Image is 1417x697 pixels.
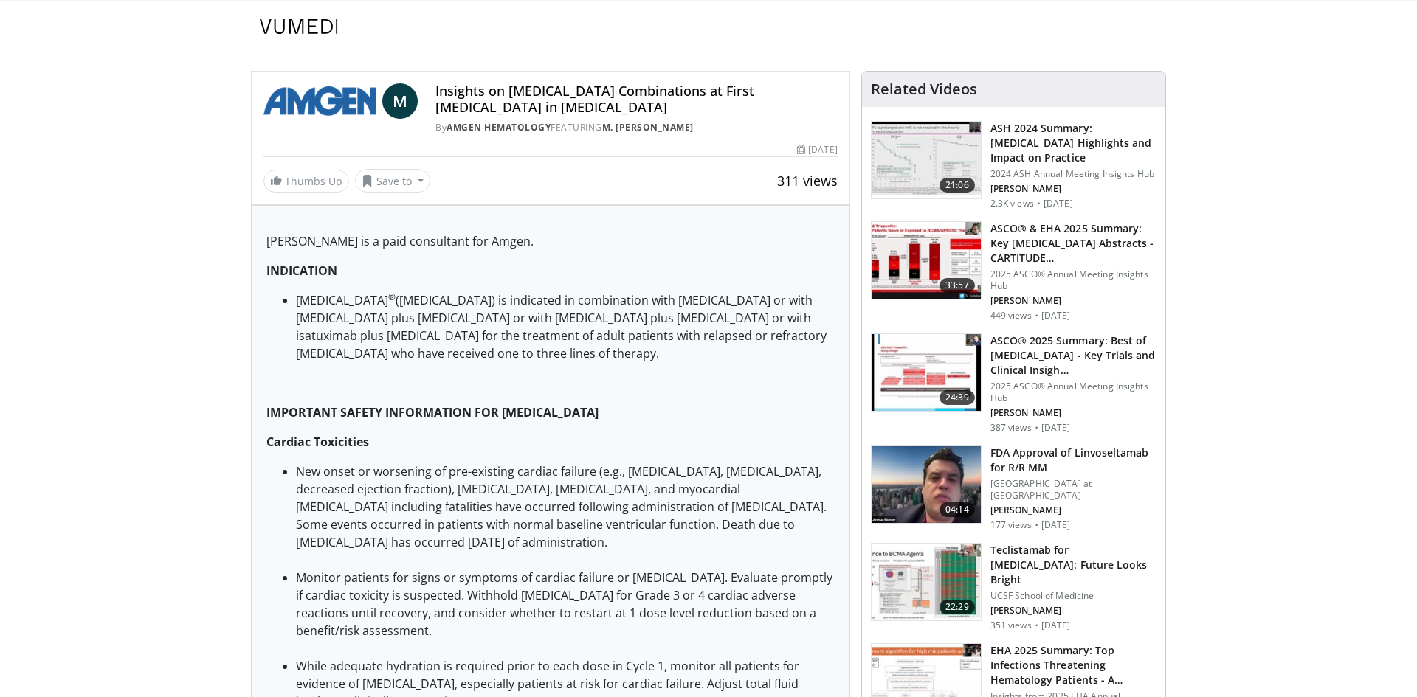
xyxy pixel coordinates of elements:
div: · [1035,519,1038,531]
div: · [1035,620,1038,631]
a: 04:14 FDA Approval of Linvoseltamab for R/R MM [GEOGRAPHIC_DATA] at [GEOGRAPHIC_DATA] [PERSON_NAM... [871,445,1156,531]
span: 04:14 [940,502,975,517]
h4: Insights on [MEDICAL_DATA] Combinations at First [MEDICAL_DATA] in [MEDICAL_DATA] [435,83,837,115]
p: Thomas Martin [990,605,1156,617]
strong: a [297,434,305,450]
img: 261cbb63-91cb-4edb-8a5a-c03d1dca5769.150x105_q85_crop-smart_upscale.jpg [872,122,981,198]
div: · [1035,422,1038,434]
span: 311 views [777,172,838,190]
img: 689fcda4-6e0c-4a54-8b7a-0fe7df031f4a.150x105_q85_crop-smart_upscale.jpg [872,544,981,620]
strong: INDICATION [266,263,337,279]
button: Save to [355,169,430,193]
p: [DATE] [1041,620,1071,631]
strong: IMPORTANT SAFETY INFORMATION FOR [MEDICAL_DATA] [266,404,599,420]
strong: a [274,434,281,450]
span: 33:57 [940,278,975,293]
h3: FDA Approval of Linvoseltamab for R/R MM [990,445,1156,475]
h3: ASCO® & EHA 2025 Summary: Key Multiple Myeloma Abstracts - CARTITUDE-1, JNJ-5322, MagnetisMM-6, a... [990,221,1156,266]
p: 2024 ASH Annual Meeting Insights Hub [990,168,1156,180]
h3: Teclistamab for [MEDICAL_DATA]: Future Looks Bright [990,543,1156,587]
p: [GEOGRAPHIC_DATA] at [GEOGRAPHIC_DATA] [990,478,1156,502]
h3: ASH 2024 Summary: [MEDICAL_DATA] Highlights and Impact on Practice [990,121,1156,165]
a: M. [PERSON_NAME] [602,121,694,133]
a: Thumbs Up [263,170,349,193]
span: 24:39 [940,390,975,405]
p: [PERSON_NAME] is a paid consultant for Amgen. [266,232,835,250]
p: [DATE] [1044,198,1073,209]
p: [DATE] [1041,310,1071,322]
img: b5824bf4-ad3f-4a56-b96a-0cee3537230d.150x105_q85_crop-smart_upscale.jpg [872,222,981,299]
p: Hamza Hashmi [990,183,1156,195]
p: UCSF School of Medicine [990,590,1156,602]
strong: r [281,434,286,450]
img: VuMedi Logo [260,19,338,34]
a: M [382,83,418,119]
img: df07f70d-4bc1-445c-9e20-fcf3511d9d47.150x105_q85_crop-smart_upscale.jpg [872,446,981,523]
div: · [1037,198,1041,209]
p: 2.3K views [990,198,1034,209]
p: Joshua Richter [990,504,1156,516]
p: 177 views [990,519,1032,531]
a: 24:39 ASCO® 2025 Summary: Best of [MEDICAL_DATA] - Key Trials and Clinical Insigh… 2025 ASCO® Ann... [871,333,1156,434]
p: Samer Al Hadidi [990,295,1156,307]
a: 22:29 Teclistamab for [MEDICAL_DATA]: Future Looks Bright UCSF School of Medicine [PERSON_NAME] 3... [871,543,1156,631]
div: · [1035,310,1038,322]
a: Amgen Hematology [447,121,551,133]
div: [DATE] [797,143,837,156]
span: 22:29 [940,600,975,614]
h3: ASCO® 2025 Summary: Best of Myeloma - Key Trials and Clinical Insights [990,333,1156,378]
p: 2025 ASCO® Annual Meeting Insights Hub [990,268,1156,292]
li: New onset or worsening of pre-existing cardiac failure (e.g., [MEDICAL_DATA], [MEDICAL_DATA], dec... [296,462,835,569]
p: 2025 ASCO® Annual Meeting Insights Hub [990,381,1156,404]
h3: EHA 2025 Summary: Top Infections Threatening Hematology Patients - An Urgent Update [990,643,1156,687]
h4: Related Videos [871,80,977,98]
p: 449 views [990,310,1032,322]
a: 33:57 ASCO® & EHA 2025 Summary: Key [MEDICAL_DATA] Abstracts - CARTITUDE… 2025 ASCO® Annual Meeti... [871,221,1156,322]
p: [DATE] [1041,519,1071,531]
p: 387 views [990,422,1032,434]
p: Hamza Hashmi [990,407,1156,419]
strong: c Toxicities [305,434,369,450]
strong: i [294,434,297,450]
img: df6c3242-74e8-4180-bf64-4f2da6a38997.150x105_q85_crop-smart_upscale.jpg [872,334,981,411]
a: 21:06 ASH 2024 Summary: [MEDICAL_DATA] Highlights and Impact on Practice 2024 ASH Annual Meeting ... [871,121,1156,209]
li: [MEDICAL_DATA] ([MEDICAL_DATA]) is indicated in combination with [MEDICAL_DATA] or with [MEDICAL_... [296,291,835,362]
strong: C [266,434,274,450]
strong: d [286,434,294,450]
p: [DATE] [1041,422,1071,434]
li: Monitor patients for signs or symptoms of cardiac failure or [MEDICAL_DATA]. Evaluate promptly if... [296,569,835,657]
span: 21:06 [940,178,975,193]
img: Amgen Hematology [263,83,376,119]
sup: ® [388,291,396,303]
div: By FEATURING [435,121,837,134]
p: 351 views [990,620,1032,631]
